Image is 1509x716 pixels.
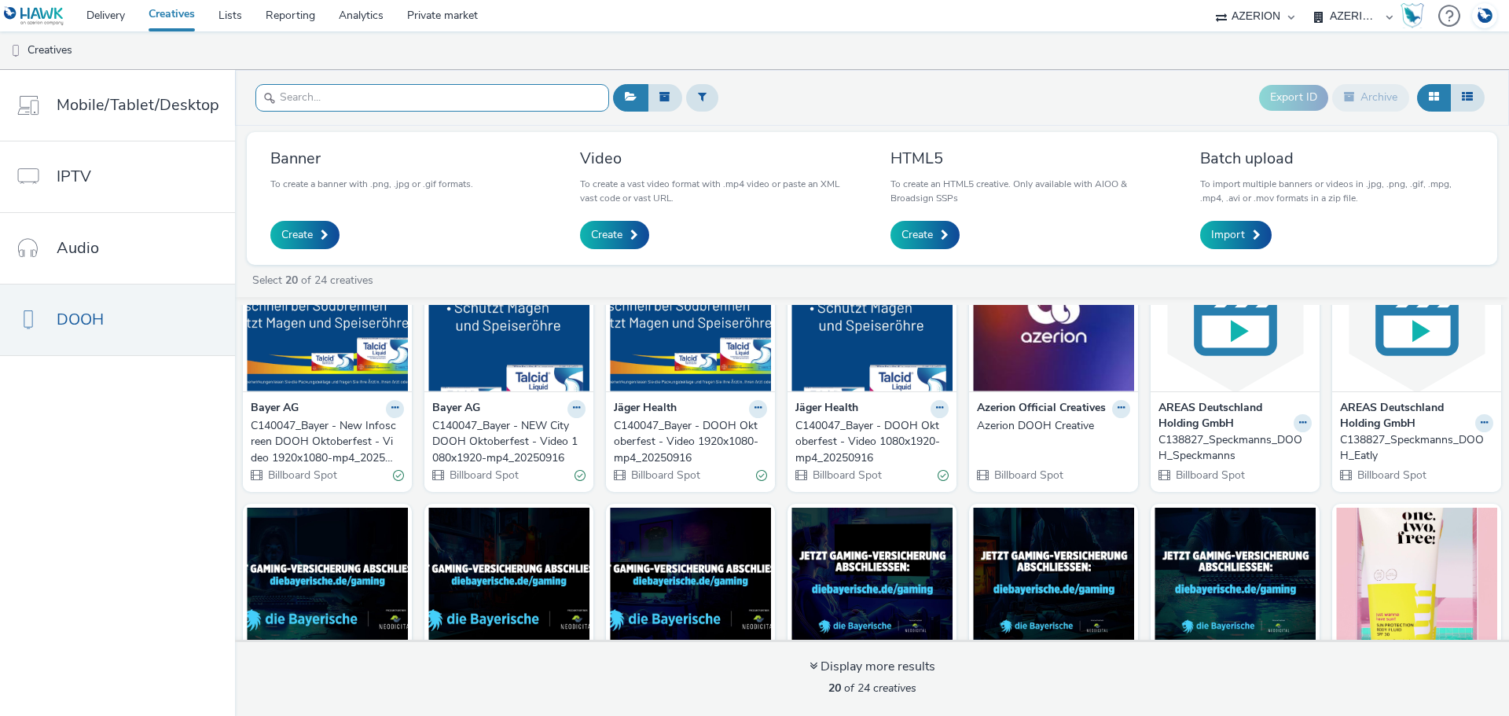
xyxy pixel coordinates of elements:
[1340,400,1471,432] strong: AREAS Deutschland Holding GmbH
[251,400,299,418] strong: Bayer AG
[57,165,91,188] span: IPTV
[795,400,858,418] strong: Jäger Health
[270,148,473,169] h3: Banner
[247,508,408,661] img: H001028_DE_Bayrische Versicherung _SportFive_Bayrische Versicherung Gamescom_Wasser_Hawk_DOOH_Vid...
[251,418,404,466] a: C140047_Bayer - New Infoscreen DOOH Oktoberfest - Video 1920x1080-mp4_20250916
[1340,432,1493,464] a: C138827_Speckmanns_DOOH_Eatly
[1259,85,1328,110] button: Export ID
[247,238,408,391] img: C140047_Bayer - New Infoscreen DOOH Oktoberfest - Video 1920x1080-mp4_20250916 visual
[1158,400,1290,432] strong: AREAS Deutschland Holding GmbH
[428,238,589,391] img: C140047_Bayer - NEW City DOOH Oktoberfest - Video 1080x1920-mp4_20250916 visual
[795,418,942,466] div: C140047_Bayer - DOOH Oktoberfest - Video 1080x1920-mp4_20250916
[1200,148,1474,169] h3: Batch upload
[575,468,586,484] div: Valid
[57,308,104,331] span: DOOH
[1450,84,1485,111] button: Table
[251,418,398,466] div: C140047_Bayer - New Infoscreen DOOH Oktoberfest - Video 1920x1080-mp4_20250916
[255,84,609,112] input: Search...
[57,94,219,116] span: Mobile/Tablet/Desktop
[580,177,854,205] p: To create a vast video format with .mp4 video or paste an XML vast code or vast URL.
[977,400,1106,418] strong: Azerion Official Creatives
[270,177,473,191] p: To create a banner with .png, .jpg or .gif formats.
[281,227,313,243] span: Create
[1155,508,1316,661] img: H001028_DE_Bayrische Versicherung _SportFive_Bayrische Versicherung Gamescom_Wasser_Hawk_DOOH_Vid...
[4,6,64,26] img: undefined Logo
[432,418,579,466] div: C140047_Bayer - NEW City DOOH Oktoberfest - Video 1080x1920-mp4_20250916
[614,400,677,418] strong: Jäger Health
[610,508,771,661] img: H001028_DE_Bayrische Versicherung _SportFive_Bayrische Versicherung Gamescom_Feuer_Hawk_DOOH_Vide...
[1200,177,1474,205] p: To import multiple banners or videos in .jpg, .png, .gif, .mpg, .mp4, .avi or .mov formats in a z...
[977,418,1124,434] div: Azerion DOOH Creative
[1336,508,1497,661] img: C137319_Douglas DOOH - Stuttgart_v02 visual
[901,227,933,243] span: Create
[591,227,622,243] span: Create
[393,468,404,484] div: Valid
[1336,238,1497,391] img: C138827_Speckmanns_DOOH_Eatly visual
[1158,432,1312,464] a: C138827_Speckmanns_DOOH_Speckmanns
[828,681,841,696] strong: 20
[791,508,953,661] img: H001028_DE_Bayrische Versicherung _SportFive_Bayrische Versicherung Gamescom_Feuer_Hawk_DOOH_Vide...
[973,238,1134,391] img: Azerion DOOH Creative visual
[8,43,24,59] img: dooh
[428,508,589,661] img: H001028_DE_Bayrische Versicherung _SportFive_Bayrische Versicherung Gamescom_Dieb_Hawk_DOOH_Video...
[938,468,949,484] div: Valid
[1417,84,1451,111] button: Grid
[580,148,854,169] h3: Video
[630,468,700,483] span: Billboard Spot
[1340,432,1487,464] div: C138827_Speckmanns_DOOH_Eatly
[1401,3,1430,28] a: Hawk Academy
[1155,238,1316,391] img: C138827_Speckmanns_DOOH_Speckmanns visual
[811,468,882,483] span: Billboard Spot
[795,418,949,466] a: C140047_Bayer - DOOH Oktoberfest - Video 1080x1920-mp4_20250916
[993,468,1063,483] span: Billboard Spot
[977,418,1130,434] a: Azerion DOOH Creative
[432,400,480,418] strong: Bayer AG
[1473,3,1496,29] img: Account DE
[285,273,298,288] strong: 20
[791,238,953,391] img: C140047_Bayer - DOOH Oktoberfest - Video 1080x1920-mp4_20250916 visual
[614,418,767,466] a: C140047_Bayer - DOOH Oktoberfest - Video 1920x1080-mp4_20250916
[810,658,935,676] div: Display more results
[1356,468,1426,483] span: Billboard Spot
[266,468,337,483] span: Billboard Spot
[1158,432,1305,464] div: C138827_Speckmanns_DOOH_Speckmanns
[890,177,1164,205] p: To create an HTML5 creative. Only available with AIOO & Broadsign SSPs
[828,681,916,696] span: of 24 creatives
[580,221,649,249] a: Create
[57,237,99,259] span: Audio
[432,418,586,466] a: C140047_Bayer - NEW City DOOH Oktoberfest - Video 1080x1920-mp4_20250916
[448,468,519,483] span: Billboard Spot
[973,508,1134,661] img: H001028_DE_Bayrische Versicherung _SportFive_Bayrische Versicherung Gamescom_Dieb_Hawk_DOOH_Video...
[251,273,380,288] a: Select of 24 creatives
[890,221,960,249] a: Create
[1211,227,1245,243] span: Import
[1332,84,1409,111] button: Archive
[1174,468,1245,483] span: Billboard Spot
[756,468,767,484] div: Valid
[1401,3,1424,28] img: Hawk Academy
[614,418,761,466] div: C140047_Bayer - DOOH Oktoberfest - Video 1920x1080-mp4_20250916
[890,148,1164,169] h3: HTML5
[1200,221,1272,249] a: Import
[270,221,340,249] a: Create
[610,238,771,391] img: C140047_Bayer - DOOH Oktoberfest - Video 1920x1080-mp4_20250916 visual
